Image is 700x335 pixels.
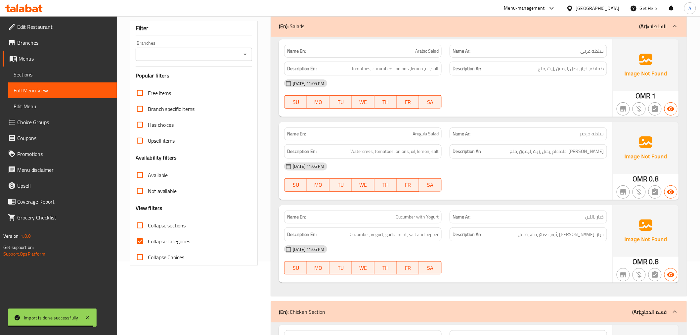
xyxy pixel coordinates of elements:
button: Not has choices [648,102,662,116]
button: FR [397,95,419,109]
button: TU [329,178,352,192]
button: Not branch specific item [617,268,630,281]
span: TH [377,180,394,190]
span: طماطم، خيار، بصل ،ليمون ،زيت ،ملح [538,65,604,73]
span: خيار باللبن [586,214,604,220]
b: (Ar): [633,307,641,317]
span: OMR [633,172,648,185]
button: Not has choices [648,268,662,281]
strong: Description En: [287,147,317,156]
span: Version: [3,232,20,240]
button: Available [664,185,678,199]
span: Branches [17,39,111,47]
a: Full Menu View [8,82,117,98]
span: [DATE] 11:05 PM [290,163,327,169]
span: Coupons [17,134,111,142]
span: Arabic Salad [415,48,439,55]
span: WE [355,263,372,273]
strong: Name Ar: [453,214,470,220]
img: Ae5nvW7+0k+MAAAAAElFTkSuQmCC [613,122,679,174]
span: MO [310,263,327,273]
button: WE [352,261,374,274]
button: Purchased item [633,185,646,199]
a: Support.OpsPlatform [3,250,45,258]
span: Cucumber with Yogurt [396,214,439,220]
b: (En): [279,21,288,31]
span: Upsell items [148,137,175,145]
span: جرجير ،طماطم ،بصل ،زيت ،ليمون ،ملح [510,147,604,156]
button: SA [419,178,442,192]
div: Filter [136,21,252,35]
strong: Name Ar: [453,130,470,137]
div: (En): Salads(Ar):السلطات [271,37,686,296]
b: (Ar): [639,21,648,31]
button: WE [352,95,374,109]
button: SU [284,95,307,109]
strong: Name En: [287,48,306,55]
span: OMR [633,255,648,268]
button: SA [419,95,442,109]
strong: Description Ar: [453,147,481,156]
button: Available [664,268,678,281]
button: SU [284,261,307,274]
a: Sections [8,67,117,82]
span: TU [332,97,349,107]
span: A [689,5,691,12]
strong: Description Ar: [453,230,481,239]
div: Import is done successfully [24,314,78,321]
span: Coverage Report [17,198,111,206]
h3: Availability filters [136,154,177,162]
p: قسم الدجاج [633,308,667,316]
p: Chicken Section [279,308,325,316]
span: Watercress, tomatoes, onions, oil, lemon, salt [350,147,439,156]
a: Coupons [3,130,117,146]
a: Edit Restaurant [3,19,117,35]
button: Available [664,102,678,116]
span: Branch specific items [148,105,195,113]
span: 1.0.0 [21,232,31,240]
span: [DATE] 11:05 PM [290,80,327,87]
strong: Name En: [287,130,306,137]
span: OMR [635,89,650,102]
button: WE [352,178,374,192]
button: Purchased item [633,102,646,116]
span: Collapse categories [148,237,191,245]
span: SA [422,263,439,273]
span: SA [422,180,439,190]
span: MO [310,97,327,107]
span: 1 [652,89,656,102]
span: Choice Groups [17,118,111,126]
span: FR [400,180,417,190]
span: Free items [148,89,171,97]
div: [GEOGRAPHIC_DATA] [576,5,620,12]
button: MO [307,95,329,109]
span: SU [287,263,304,273]
button: TH [374,95,397,109]
span: Edit Menu [14,102,111,110]
span: SU [287,180,304,190]
button: MO [307,261,329,274]
p: Salads [279,22,304,30]
span: Collapse sections [148,221,186,229]
strong: Description Ar: [453,65,481,73]
a: Menus [3,51,117,67]
button: Not branch specific item [617,185,630,199]
button: Open [241,50,250,59]
span: Available [148,171,168,179]
a: Upsell [3,178,117,194]
button: TU [329,261,352,274]
strong: Name En: [287,214,306,220]
a: Edit Menu [8,98,117,114]
button: MO [307,178,329,192]
span: WE [355,97,372,107]
span: سلطه جرجير [580,130,604,137]
span: Tomatoes, cucumbers ,onions ,lemon ,oil ,salt [351,65,439,73]
button: TH [374,178,397,192]
button: FR [397,178,419,192]
button: Not branch specific item [617,102,630,116]
span: 0.8 [649,255,659,268]
span: 0.8 [649,172,659,185]
span: TU [332,263,349,273]
span: FR [400,263,417,273]
strong: Name Ar: [453,48,470,55]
